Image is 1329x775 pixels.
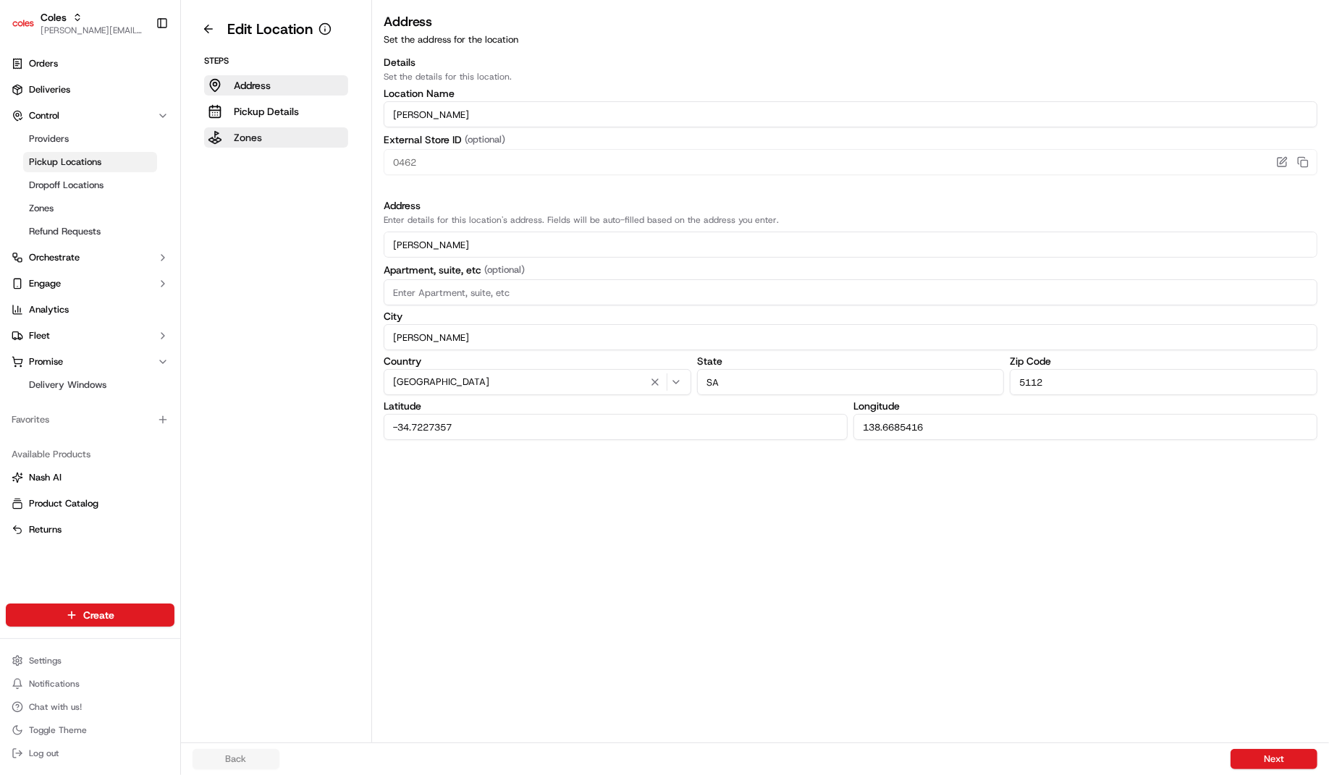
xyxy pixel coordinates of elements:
a: Product Catalog [12,497,169,510]
p: Set the address for the location [384,33,1317,46]
a: 📗Knowledge Base [9,203,117,229]
input: Enter City [384,324,1317,350]
p: Set the details for this location. [384,71,1317,82]
input: Enter Apartment, suite, etc [384,279,1317,305]
div: Available Products [6,443,174,466]
span: Engage [29,277,61,290]
a: Nash AI [12,471,169,484]
button: ColesColes[PERSON_NAME][EMAIL_ADDRESS][DOMAIN_NAME] [6,6,150,41]
p: Enter details for this location's address. Fields will be auto-filled based on the address you en... [384,214,1317,226]
a: Pickup Locations [23,152,157,172]
div: 💻 [122,211,134,222]
button: Engage [6,272,174,295]
div: 📗 [14,211,26,222]
span: Toggle Theme [29,724,87,736]
span: Providers [29,132,69,145]
input: Enter address [384,232,1317,258]
label: Zip Code [1010,356,1317,366]
span: Knowledge Base [29,209,111,224]
button: Orchestrate [6,246,174,269]
button: Chat with us! [6,697,174,717]
a: Returns [12,523,169,536]
p: Zones [234,130,262,145]
span: Create [83,608,114,622]
span: Delivery Windows [29,378,106,391]
button: Coles [41,10,67,25]
span: Product Catalog [29,497,98,510]
h1: Edit Location [227,19,313,39]
button: Promise [6,350,174,373]
span: (optional) [484,263,525,276]
img: 1736555255976-a54dd68f-1ca7-489b-9aae-adbdc363a1c4 [14,137,41,164]
h3: Address [384,12,1317,32]
span: Refund Requests [29,225,101,238]
label: External Store ID [384,133,1317,146]
span: Orders [29,57,58,70]
button: Product Catalog [6,492,174,515]
p: Steps [204,55,348,67]
input: Got a question? Start typing here... [38,93,261,108]
button: Returns [6,518,174,541]
span: Chat with us! [29,701,82,713]
span: Log out [29,748,59,759]
p: Address [234,78,271,93]
p: Pickup Details [234,104,299,119]
span: Analytics [29,303,69,316]
h3: Address [384,198,1317,213]
a: Providers [23,129,157,149]
span: Orchestrate [29,251,80,264]
img: Nash [14,14,43,43]
span: Dropoff Locations [29,179,104,192]
label: City [384,311,1317,321]
span: Returns [29,523,62,536]
span: Fleet [29,329,50,342]
button: Next [1231,749,1317,769]
a: 💻API Documentation [117,203,238,229]
label: Latitude [384,401,848,411]
span: Pickup Locations [29,156,101,169]
a: Delivery Windows [23,375,157,395]
span: Notifications [29,678,80,690]
input: Enter External Store ID [384,149,1317,175]
button: Zones [204,127,348,148]
button: Settings [6,651,174,671]
a: Powered byPylon [102,244,175,255]
a: Deliveries [6,78,174,101]
button: [GEOGRAPHIC_DATA] [384,369,691,395]
span: API Documentation [137,209,232,224]
div: Favorites [6,408,174,431]
label: Country [384,356,691,366]
span: [GEOGRAPHIC_DATA] [393,376,489,389]
span: Nash AI [29,471,62,484]
p: Welcome 👋 [14,57,263,80]
button: Notifications [6,674,174,694]
button: Start new chat [246,142,263,159]
a: Analytics [6,298,174,321]
img: Coles [12,12,35,35]
a: Orders [6,52,174,75]
button: Log out [6,743,174,763]
span: Deliveries [29,83,70,96]
button: Address [204,75,348,96]
a: Zones [23,198,157,219]
h3: Details [384,55,1317,69]
label: State [697,356,1005,366]
input: Enter Longitude [853,414,1317,440]
button: Nash AI [6,466,174,489]
button: [PERSON_NAME][EMAIL_ADDRESS][DOMAIN_NAME] [41,25,144,36]
label: Location Name [384,88,1317,98]
a: Dropoff Locations [23,175,157,195]
a: Refund Requests [23,221,157,242]
button: Create [6,604,174,627]
span: Settings [29,655,62,666]
button: Fleet [6,324,174,347]
input: Enter State [697,369,1005,395]
span: (optional) [465,133,505,146]
input: Location name [384,101,1317,127]
span: Pylon [144,245,175,255]
div: We're available if you need us! [49,152,183,164]
button: Toggle Theme [6,720,174,740]
span: Zones [29,202,54,215]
